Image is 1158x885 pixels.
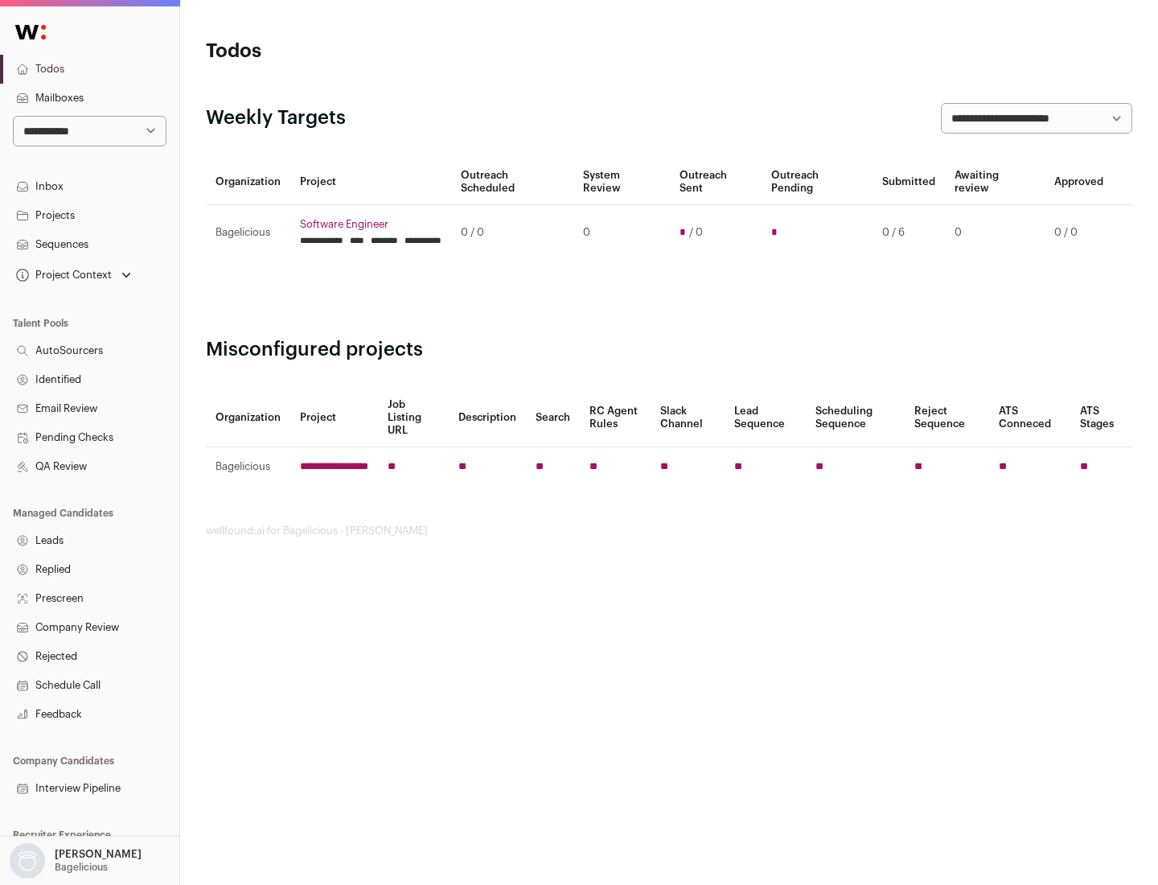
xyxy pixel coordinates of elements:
[206,205,290,261] td: Bagelicious
[1045,159,1113,205] th: Approved
[206,447,290,487] td: Bagelicious
[989,389,1070,447] th: ATS Conneced
[206,159,290,205] th: Organization
[451,159,573,205] th: Outreach Scheduled
[55,848,142,861] p: [PERSON_NAME]
[451,205,573,261] td: 0 / 0
[206,389,290,447] th: Organization
[206,337,1132,363] h2: Misconfigured projects
[725,389,806,447] th: Lead Sequence
[945,205,1045,261] td: 0
[13,269,112,282] div: Project Context
[55,861,108,874] p: Bagelicious
[206,39,515,64] h1: Todos
[6,843,145,879] button: Open dropdown
[945,159,1045,205] th: Awaiting review
[13,264,134,286] button: Open dropdown
[290,389,378,447] th: Project
[1045,205,1113,261] td: 0 / 0
[290,159,451,205] th: Project
[873,159,945,205] th: Submitted
[905,389,990,447] th: Reject Sequence
[762,159,872,205] th: Outreach Pending
[6,16,55,48] img: Wellfound
[689,226,703,239] span: / 0
[10,843,45,879] img: nopic.png
[670,159,762,205] th: Outreach Sent
[873,205,945,261] td: 0 / 6
[580,389,650,447] th: RC Agent Rules
[1070,389,1132,447] th: ATS Stages
[206,525,1132,537] footer: wellfound:ai for Bagelicious - [PERSON_NAME]
[573,159,669,205] th: System Review
[206,105,346,131] h2: Weekly Targets
[378,389,449,447] th: Job Listing URL
[573,205,669,261] td: 0
[651,389,725,447] th: Slack Channel
[526,389,580,447] th: Search
[806,389,905,447] th: Scheduling Sequence
[300,218,441,231] a: Software Engineer
[449,389,526,447] th: Description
